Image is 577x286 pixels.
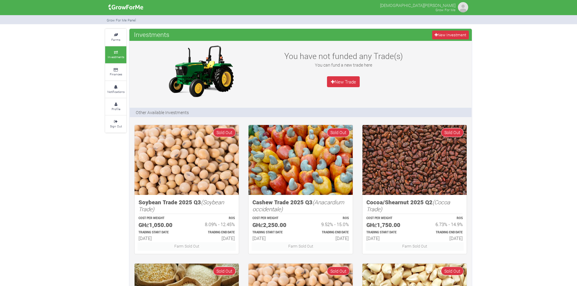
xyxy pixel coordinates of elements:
[432,31,469,39] a: New Investment
[192,222,235,227] h6: 8.09% - 12.45%
[441,128,464,137] span: Sold Out
[105,46,126,63] a: Investments
[252,230,295,235] p: Estimated Trading Start Date
[192,230,235,235] p: Estimated Trading End Date
[306,235,349,241] h6: [DATE]
[110,124,122,128] small: Sign Out
[252,199,349,212] h5: Cashew Trade 2025 Q3
[105,64,126,81] a: Finances
[163,44,239,98] img: growforme image
[366,235,409,241] h6: [DATE]
[110,72,122,76] small: Finances
[457,1,469,13] img: growforme image
[252,198,344,213] i: (Anacardium occidentale)
[366,222,409,228] h5: GHȼ1,750.00
[252,235,295,241] h6: [DATE]
[441,267,464,275] span: Sold Out
[252,216,295,221] p: COST PER WEIGHT
[435,8,455,12] small: Grow For Me
[366,199,463,212] h5: Cocoa/Shearnut 2025 Q2
[105,98,126,115] a: Profile
[107,90,125,94] small: Notifications
[420,216,463,221] p: ROS
[306,222,349,227] h6: 9.52% - 15.0%
[138,198,224,213] i: (Soybean Trade)
[366,230,409,235] p: Estimated Trading Start Date
[132,28,171,41] span: Investments
[327,267,350,275] span: Sold Out
[362,125,467,195] img: growforme image
[138,199,235,212] h5: Soybean Trade 2025 Q3
[278,51,409,61] h3: You have not funded any Trade(s)
[306,230,349,235] p: Estimated Trading End Date
[278,62,409,68] p: You can fund a new trade here
[420,230,463,235] p: Estimated Trading End Date
[192,235,235,241] h6: [DATE]
[248,125,353,195] img: growforme image
[327,128,350,137] span: Sold Out
[108,55,124,59] small: Investments
[366,216,409,221] p: COST PER WEIGHT
[136,109,189,116] p: Other Available Investments
[366,198,450,213] i: (Cocoa Trade)
[107,18,136,22] small: Grow For Me Panel
[138,222,181,228] h5: GHȼ1,050.00
[111,38,120,42] small: Farms
[106,1,145,13] img: growforme image
[327,76,360,87] a: New Trade
[252,222,295,228] h5: GHȼ2,250.00
[420,235,463,241] h6: [DATE]
[112,107,120,111] small: Profile
[213,267,236,275] span: Sold Out
[213,128,236,137] span: Sold Out
[420,222,463,227] h6: 6.73% - 14.9%
[192,216,235,221] p: ROS
[306,216,349,221] p: ROS
[138,216,181,221] p: COST PER WEIGHT
[135,125,239,195] img: growforme image
[138,235,181,241] h6: [DATE]
[105,81,126,98] a: Notifications
[105,29,126,46] a: Farms
[380,1,455,8] p: [DEMOGRAPHIC_DATA][PERSON_NAME]
[105,116,126,132] a: Sign Out
[138,230,181,235] p: Estimated Trading Start Date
